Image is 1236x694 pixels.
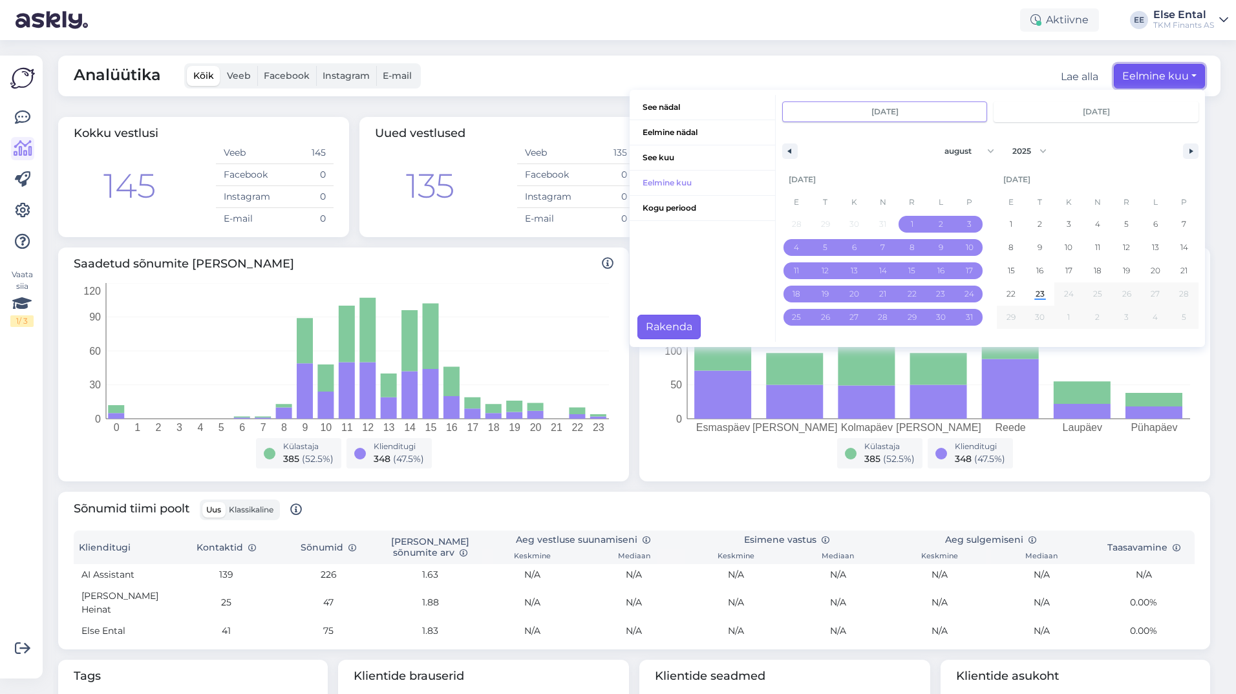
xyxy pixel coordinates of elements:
tspan: 11 [341,422,353,433]
div: Vaata siia [10,269,34,327]
span: 28 [1179,282,1189,306]
button: 19 [811,282,840,306]
span: 30 [936,306,946,329]
th: Kontaktid [176,531,278,564]
span: 25 [792,306,801,329]
span: 17 [1065,259,1072,282]
tspan: 22 [571,422,583,433]
tspan: Kolmapäev [841,422,893,433]
span: See kuu [630,145,775,170]
tspan: 17 [467,422,478,433]
span: 4 [1095,213,1100,236]
tspan: 18 [488,422,500,433]
span: 14 [879,259,887,282]
span: P [1169,192,1199,213]
div: 1 / 3 [10,315,34,327]
button: Lae alla [1061,69,1098,85]
span: 22 [1007,282,1016,306]
button: 23 [1026,282,1055,306]
span: 16 [937,259,944,282]
button: 6 [1141,213,1170,236]
span: Saadetud sõnumite [PERSON_NAME] [74,255,613,273]
button: 5 [811,236,840,259]
td: N/A [787,564,889,585]
span: Instagram [323,70,370,81]
span: 10 [966,236,974,259]
div: 135 [406,161,454,211]
span: ( 52.5 %) [302,453,334,465]
td: 1.63 [379,564,482,585]
span: 18 [1094,259,1102,282]
div: TKM Finants AS [1153,20,1214,30]
button: 1 [897,213,926,236]
td: [PERSON_NAME] Heinat [74,585,176,620]
span: 13 [1152,236,1159,259]
div: [DATE] [997,167,1199,192]
tspan: 5 [218,422,224,433]
button: 27 [840,306,869,329]
span: 29 [1007,306,1016,329]
div: Klienditugi [374,441,424,452]
tspan: 9 [303,422,308,433]
span: 3 [1067,213,1071,236]
button: 22 [897,282,926,306]
span: ( 47.5 %) [393,453,424,465]
td: N/A [685,564,787,585]
button: 23 [926,282,955,306]
button: 4 [782,236,811,259]
button: 3 [1054,213,1083,236]
button: 18 [782,282,811,306]
div: Aktiivne [1020,8,1099,32]
button: 20 [840,282,869,306]
td: N/A [889,585,991,620]
button: 5 [1112,213,1141,236]
tspan: 10 [320,422,332,433]
td: Else Ental [74,620,176,642]
span: 4 [794,236,799,259]
tspan: 8 [281,422,287,433]
td: N/A [482,620,584,642]
span: K [840,192,869,213]
span: Eelmine kuu [630,171,775,195]
tspan: 50 [670,379,682,390]
span: 15 [1008,259,1015,282]
span: 385 [283,453,299,465]
td: Facebook [517,164,576,186]
span: L [926,192,955,213]
span: 10 [1065,236,1072,259]
td: 226 [277,564,379,585]
span: 14 [1180,236,1188,259]
span: 7 [880,236,885,259]
td: 0 [576,186,635,208]
button: 20 [1141,259,1170,282]
span: E-mail [383,70,412,81]
button: 8 [997,236,1026,259]
td: N/A [685,620,787,642]
span: K [1054,192,1083,213]
td: 0 [275,208,334,230]
th: Keskmine [889,549,991,564]
button: 25 [1083,282,1113,306]
td: N/A [482,564,584,585]
button: 26 [1112,282,1141,306]
tspan: 0 [676,414,682,425]
span: 12 [822,259,829,282]
td: N/A [685,585,787,620]
button: Eelmine kuu [630,171,775,196]
button: 10 [955,236,984,259]
span: E [782,192,811,213]
td: 0 [576,208,635,230]
span: 385 [864,453,880,465]
button: 27 [1141,282,1170,306]
td: 41 [176,620,278,642]
span: 9 [1038,236,1042,259]
span: 1 [911,213,913,236]
span: 20 [1151,259,1160,282]
th: Keskmine [685,549,787,564]
span: 3 [967,213,972,236]
button: 11 [782,259,811,282]
span: 9 [939,236,943,259]
span: P [955,192,984,213]
button: 28 [869,306,898,329]
button: 28 [1169,282,1199,306]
